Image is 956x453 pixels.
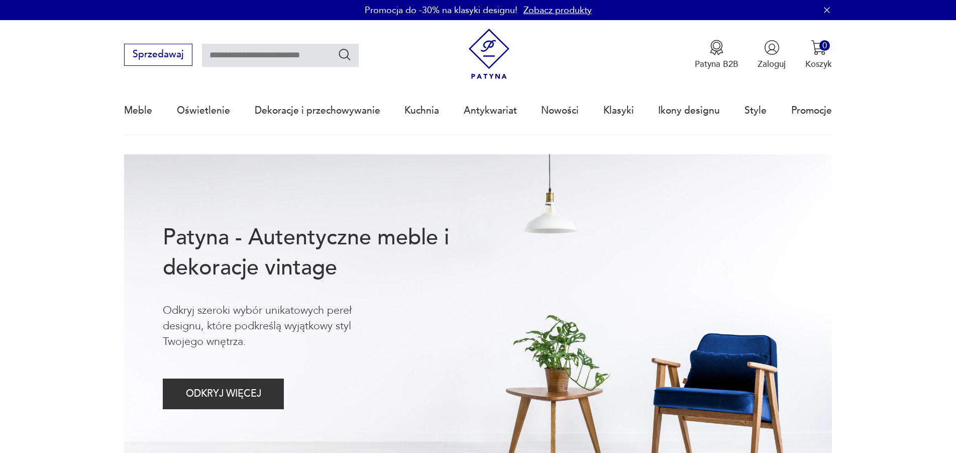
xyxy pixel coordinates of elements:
[365,4,517,17] p: Promocja do -30% na klasyki designu!
[811,40,826,55] img: Ikona koszyka
[338,47,352,62] button: Szukaj
[464,87,517,134] a: Antykwariat
[695,58,738,70] p: Patyna B2B
[124,51,192,59] a: Sprzedawaj
[523,4,592,17] a: Zobacz produkty
[163,223,488,283] h1: Patyna - Autentyczne meble i dekoracje vintage
[758,58,786,70] p: Zaloguj
[745,87,767,134] a: Style
[805,58,832,70] p: Koszyk
[695,40,738,70] button: Patyna B2B
[541,87,579,134] a: Nowości
[163,303,392,350] p: Odkryj szeroki wybór unikatowych pereł designu, które podkreślą wyjątkowy styl Twojego wnętrza.
[177,87,230,134] a: Oświetlenie
[163,391,284,399] a: ODKRYJ WIĘCEJ
[764,40,780,55] img: Ikonka użytkownika
[695,40,738,70] a: Ikona medaluPatyna B2B
[709,40,724,55] img: Ikona medalu
[791,87,832,134] a: Promocje
[758,40,786,70] button: Zaloguj
[819,40,830,51] div: 0
[464,29,514,79] img: Patyna - sklep z meblami i dekoracjami vintage
[603,87,634,134] a: Klasyki
[404,87,439,134] a: Kuchnia
[658,87,720,134] a: Ikony designu
[805,40,832,70] button: 0Koszyk
[255,87,380,134] a: Dekoracje i przechowywanie
[124,44,192,66] button: Sprzedawaj
[163,379,284,409] button: ODKRYJ WIĘCEJ
[124,87,152,134] a: Meble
